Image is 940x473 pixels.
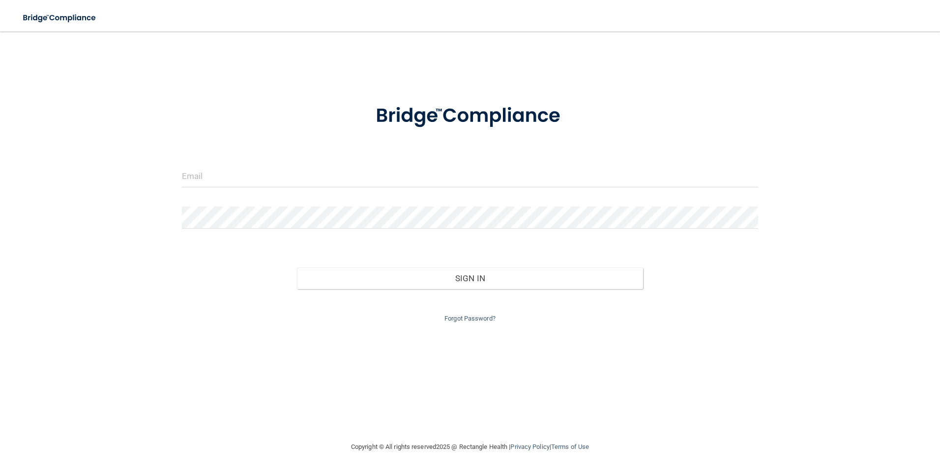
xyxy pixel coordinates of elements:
input: Email [182,165,759,187]
a: Privacy Policy [510,443,549,450]
a: Terms of Use [551,443,589,450]
img: bridge_compliance_login_screen.278c3ca4.svg [355,90,585,142]
a: Forgot Password? [444,315,496,322]
button: Sign In [297,267,643,289]
iframe: Drift Widget Chat Controller [770,403,928,443]
div: Copyright © All rights reserved 2025 @ Rectangle Health | | [291,431,649,463]
img: bridge_compliance_login_screen.278c3ca4.svg [15,8,105,28]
